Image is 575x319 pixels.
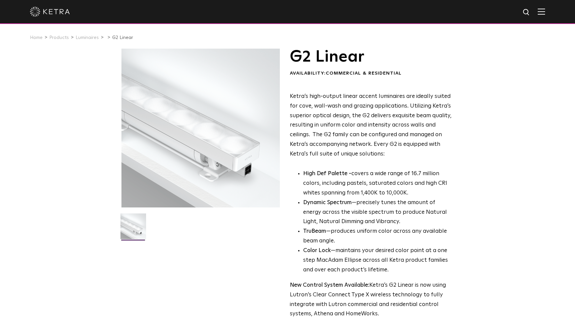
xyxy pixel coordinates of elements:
li: —maintains your desired color point at a one step MacAdam Ellipse across all Ketra product famili... [303,246,452,275]
strong: Dynamic Spectrum [303,200,352,205]
img: ketra-logo-2019-white [30,7,70,17]
strong: Color Lock [303,248,331,253]
a: G2 Linear [112,35,133,40]
li: —precisely tunes the amount of energy across the visible spectrum to produce Natural Light, Natur... [303,198,452,227]
li: —produces uniform color across any available beam angle. [303,227,452,246]
img: G2-Linear-2021-Web-Square [120,213,146,244]
p: covers a wide range of 16.7 million colors, including pastels, saturated colors and high CRI whit... [303,169,452,198]
h1: G2 Linear [290,49,452,65]
a: Products [49,35,69,40]
div: Availability: [290,70,452,77]
span: Commercial & Residential [326,71,402,76]
a: Luminaires [76,35,99,40]
a: Home [30,35,43,40]
strong: New Control System Available: [290,282,369,288]
strong: High Def Palette - [303,171,351,176]
p: Ketra’s high-output linear accent luminaires are ideally suited for cove, wall-wash and grazing a... [290,92,452,159]
strong: TruBeam [303,228,326,234]
img: Hamburger%20Nav.svg [538,8,545,15]
img: search icon [522,8,531,17]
